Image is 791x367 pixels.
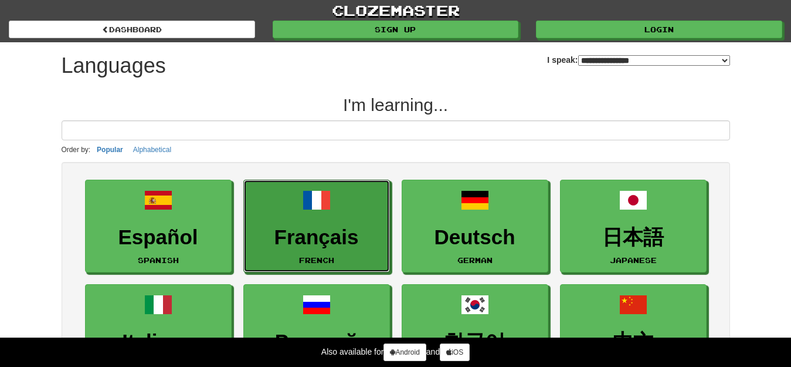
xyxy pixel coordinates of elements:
[62,146,91,154] small: Order by:
[138,256,179,264] small: Spanish
[85,180,232,273] a: EspañolSpanish
[457,256,493,264] small: German
[273,21,519,38] a: Sign up
[299,256,334,264] small: French
[578,55,730,66] select: I speak:
[9,21,255,38] a: dashboard
[91,331,225,353] h3: Italiano
[91,226,225,249] h3: Español
[408,331,542,353] h3: 한국어
[250,226,383,249] h3: Français
[243,180,390,273] a: FrançaisFrench
[566,331,700,353] h3: 中文
[610,256,657,264] small: Japanese
[130,143,175,156] button: Alphabetical
[560,180,707,273] a: 日本語Japanese
[383,344,426,361] a: Android
[536,21,782,38] a: Login
[440,344,470,361] a: iOS
[408,226,542,249] h3: Deutsch
[62,95,730,115] h2: I'm learning...
[62,54,166,78] h1: Languages
[566,226,700,249] h3: 日本語
[402,180,548,273] a: DeutschGerman
[250,331,383,353] h3: Русский
[93,143,127,156] button: Popular
[547,54,729,66] label: I speak:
